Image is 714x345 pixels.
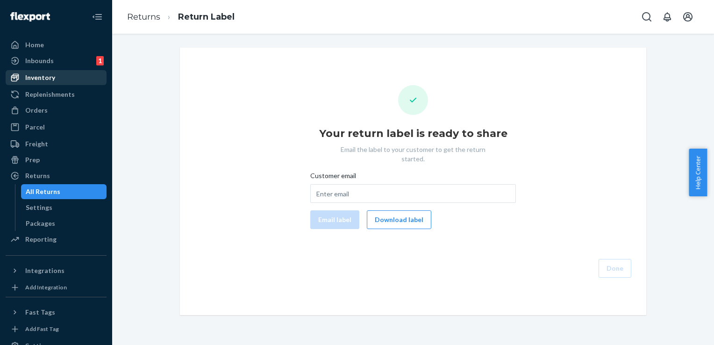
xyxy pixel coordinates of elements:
[689,149,707,196] button: Help Center
[25,90,75,99] div: Replenishments
[25,266,64,275] div: Integrations
[26,203,52,212] div: Settings
[88,7,107,26] button: Close Navigation
[21,216,107,231] a: Packages
[6,137,107,151] a: Freight
[26,187,60,196] div: All Returns
[25,106,48,115] div: Orders
[6,87,107,102] a: Replenishments
[25,171,50,180] div: Returns
[25,308,55,317] div: Fast Tags
[25,139,48,149] div: Freight
[127,12,160,22] a: Returns
[599,259,631,278] button: Done
[6,305,107,320] button: Fast Tags
[26,219,55,228] div: Packages
[25,155,40,165] div: Prep
[96,56,104,65] div: 1
[25,122,45,132] div: Parcel
[6,70,107,85] a: Inventory
[658,7,677,26] button: Open notifications
[6,168,107,183] a: Returns
[25,235,57,244] div: Reporting
[331,145,495,164] p: Email the label to your customer to get the return started.
[637,7,656,26] button: Open Search Box
[6,53,107,68] a: Inbounds1
[310,184,516,203] input: Customer email
[6,232,107,247] a: Reporting
[310,210,359,229] button: Email label
[6,152,107,167] a: Prep
[319,126,507,141] h1: Your return label is ready to share
[25,40,44,50] div: Home
[367,210,431,229] button: Download label
[25,73,55,82] div: Inventory
[21,184,107,199] a: All Returns
[6,37,107,52] a: Home
[25,283,67,291] div: Add Integration
[25,56,54,65] div: Inbounds
[25,325,59,333] div: Add Fast Tag
[6,263,107,278] button: Integrations
[10,12,50,22] img: Flexport logo
[678,7,697,26] button: Open account menu
[178,12,235,22] a: Return Label
[6,323,107,335] a: Add Fast Tag
[6,120,107,135] a: Parcel
[120,3,242,31] ol: breadcrumbs
[6,103,107,118] a: Orders
[21,200,107,215] a: Settings
[6,282,107,293] a: Add Integration
[310,171,356,184] span: Customer email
